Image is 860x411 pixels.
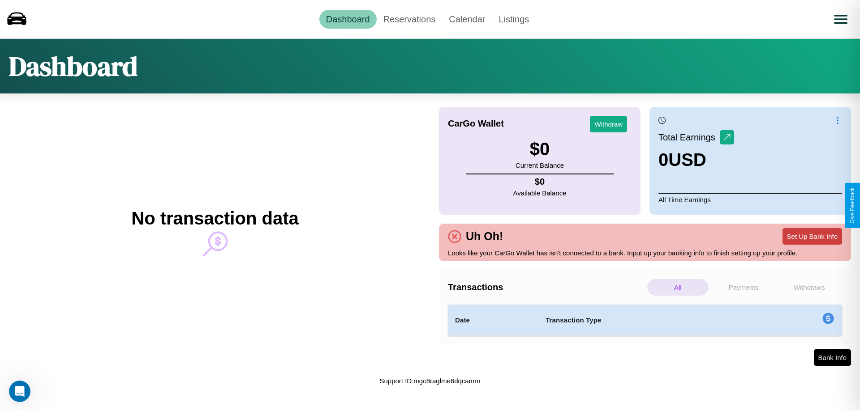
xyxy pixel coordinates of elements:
[455,315,531,326] h4: Date
[783,228,842,245] button: Set Up Bank Info
[546,315,749,326] h4: Transaction Type
[131,208,298,229] h2: No transaction data
[461,230,507,243] h4: Uh Oh!
[814,349,851,366] button: Bank Info
[448,305,842,336] table: simple table
[590,116,627,132] button: Withdraw
[713,279,774,296] p: Payments
[849,187,856,224] div: Give Feedback
[778,279,840,296] p: Withdraws
[658,193,842,206] p: All Time Earnings
[828,7,853,32] button: Open menu
[319,10,377,29] a: Dashboard
[647,279,709,296] p: All
[448,119,504,129] h4: CarGo Wallet
[513,177,567,187] h4: $ 0
[513,187,567,199] p: Available Balance
[9,48,138,85] h1: Dashboard
[377,10,443,29] a: Reservations
[658,129,720,145] p: Total Earnings
[9,381,30,402] iframe: Intercom live chat
[448,282,645,292] h4: Transactions
[516,139,564,159] h3: $ 0
[516,159,564,171] p: Current Balance
[658,150,734,170] h3: 0 USD
[492,10,536,29] a: Listings
[379,375,480,387] p: Support ID: mgc8raglme6dqcamrn
[442,10,492,29] a: Calendar
[448,247,842,259] p: Looks like your CarGo Wallet has isn't connected to a bank. Input up your banking info to finish ...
